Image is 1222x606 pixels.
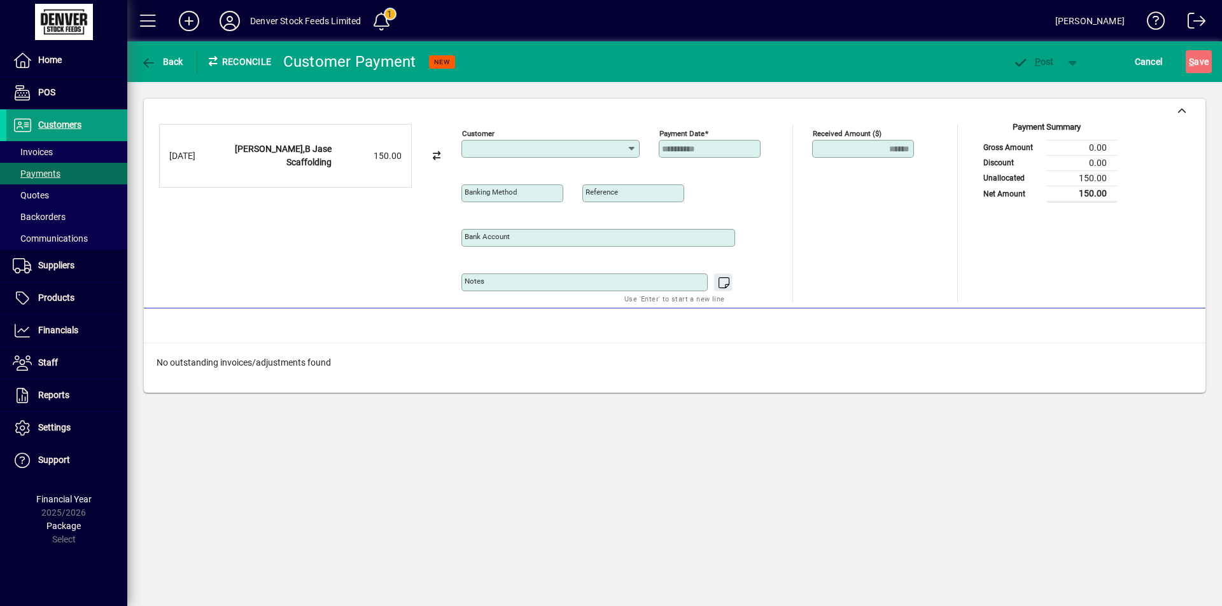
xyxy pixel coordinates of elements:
span: NEW [434,58,450,66]
mat-label: Reference [586,188,618,196]
span: Financial Year [36,494,92,504]
a: Products [6,282,127,314]
mat-hint: Use 'Enter' to start a new line [624,291,724,306]
span: ost [1013,57,1054,67]
span: Suppliers [38,260,74,270]
app-page-summary-card: Payment Summary [977,124,1117,203]
span: POS [38,87,55,97]
a: Communications [6,228,127,249]
div: [DATE] [169,149,220,163]
strong: [PERSON_NAME],B Jase Scaffolding [235,144,332,167]
button: Profile [209,10,250,32]
a: Settings [6,412,127,444]
a: Logout [1178,3,1206,44]
span: Staff [38,357,58,368]
span: P [1035,57,1041,67]
td: 0.00 [1047,155,1117,170]
a: Suppliers [6,250,127,282]
span: Backorders [13,212,66,222]
span: Quotes [13,190,49,200]
td: Discount [977,155,1047,170]
a: Backorders [6,206,127,228]
span: Package [46,521,81,531]
button: Post [1006,50,1060,73]
a: Support [6,444,127,476]
td: 150.00 [1047,170,1117,186]
span: Payments [13,169,60,179]
td: 0.00 [1047,140,1117,155]
td: Unallocated [977,170,1047,186]
a: POS [6,77,127,109]
span: Invoices [13,147,53,157]
button: Save [1186,50,1212,73]
a: Quotes [6,184,127,206]
span: Settings [38,422,71,432]
button: Back [137,50,186,73]
a: Home [6,45,127,76]
button: Add [169,10,209,32]
td: Net Amount [977,186,1047,202]
a: Financials [6,315,127,347]
td: Gross Amount [977,140,1047,155]
div: No outstanding invoices/adjustments found [144,343,1205,382]
div: [PERSON_NAME] [1055,11,1125,31]
mat-label: Customer [462,129,495,138]
div: Customer Payment [283,52,416,72]
a: Staff [6,347,127,379]
a: Knowledge Base [1137,3,1165,44]
mat-label: Banking method [465,188,517,196]
span: Financials [38,325,78,335]
div: 150.00 [338,149,402,163]
span: S [1189,57,1194,67]
div: Denver Stock Feeds Limited [250,11,362,31]
app-page-header-button: Back [127,50,197,73]
span: Back [141,57,183,67]
span: Customers [38,120,81,130]
span: Support [38,455,70,465]
div: Payment Summary [977,121,1117,140]
span: Products [38,293,74,303]
div: Reconcile [197,52,274,72]
a: Payments [6,163,127,184]
button: Cancel [1132,50,1166,73]
mat-label: Notes [465,277,484,286]
span: Reports [38,390,69,400]
mat-label: Payment Date [659,129,705,138]
mat-label: Received Amount ($) [813,129,881,138]
span: Communications [13,233,88,244]
span: Home [38,55,62,65]
a: Invoices [6,141,127,163]
mat-label: Bank Account [465,232,510,241]
a: Reports [6,380,127,411]
span: Cancel [1135,52,1163,72]
td: 150.00 [1047,186,1117,202]
span: ave [1189,52,1209,72]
